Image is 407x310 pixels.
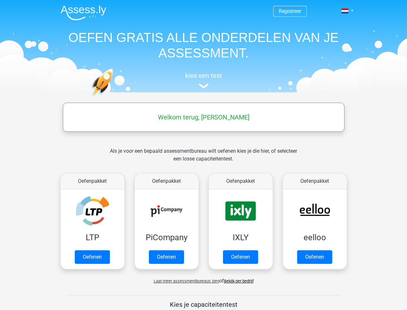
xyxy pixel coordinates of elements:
h5: Welkom terug, [PERSON_NAME] [66,113,341,121]
h5: Kies je capaciteitentest [66,301,341,308]
div: of [55,272,352,285]
a: Oefenen [223,250,258,264]
a: kies een test [55,72,352,89]
a: Registreer [279,8,301,14]
img: oefenen [91,68,138,127]
h1: OEFEN GRATIS ALLE ONDERDELEN VAN JE ASSESSMENT. [55,30,352,61]
img: assessment [199,84,208,88]
a: Oefenen [149,250,184,264]
a: Oefenen [75,250,110,264]
h5: kies een test [55,72,352,79]
img: Assessly [61,5,106,20]
span: Laat meer assessmentbureaus zien [154,279,219,284]
a: Oefenen [297,250,332,264]
div: Als je voor een bepaald assessmentbureau wilt oefenen kies je die hier, of selecteer een losse ca... [105,147,302,170]
a: Bekijk per bedrijf [224,279,254,284]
